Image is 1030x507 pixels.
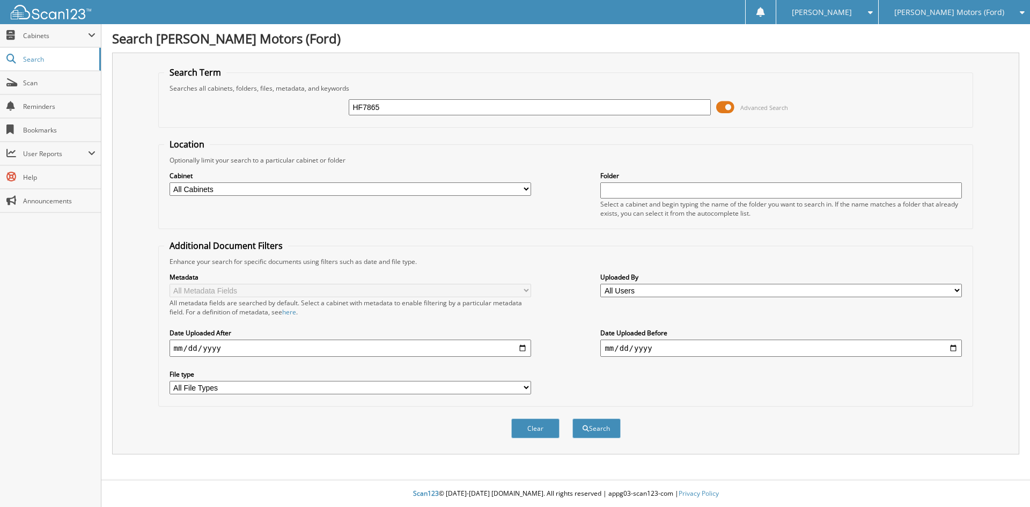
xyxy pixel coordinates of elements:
[164,240,288,252] legend: Additional Document Filters
[600,200,962,218] div: Select a cabinet and begin typing the name of the folder you want to search in. If the name match...
[282,307,296,317] a: here
[23,149,88,158] span: User Reports
[170,171,531,180] label: Cabinet
[164,156,968,165] div: Optionally limit your search to a particular cabinet or folder
[600,328,962,337] label: Date Uploaded Before
[23,126,95,135] span: Bookmarks
[600,340,962,357] input: end
[164,138,210,150] legend: Location
[894,9,1004,16] span: [PERSON_NAME] Motors (Ford)
[679,489,719,498] a: Privacy Policy
[23,173,95,182] span: Help
[23,196,95,205] span: Announcements
[413,489,439,498] span: Scan123
[23,102,95,111] span: Reminders
[600,171,962,180] label: Folder
[170,328,531,337] label: Date Uploaded After
[792,9,852,16] span: [PERSON_NAME]
[164,67,226,78] legend: Search Term
[164,257,968,266] div: Enhance your search for specific documents using filters such as date and file type.
[23,55,94,64] span: Search
[170,340,531,357] input: start
[740,104,788,112] span: Advanced Search
[170,298,531,317] div: All metadata fields are searched by default. Select a cabinet with metadata to enable filtering b...
[112,30,1019,47] h1: Search [PERSON_NAME] Motors (Ford)
[976,455,1030,507] iframe: Chat Widget
[11,5,91,19] img: scan123-logo-white.svg
[572,418,621,438] button: Search
[101,481,1030,507] div: © [DATE]-[DATE] [DOMAIN_NAME]. All rights reserved | appg03-scan123-com |
[23,31,88,40] span: Cabinets
[23,78,95,87] span: Scan
[170,370,531,379] label: File type
[164,84,968,93] div: Searches all cabinets, folders, files, metadata, and keywords
[511,418,560,438] button: Clear
[170,273,531,282] label: Metadata
[600,273,962,282] label: Uploaded By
